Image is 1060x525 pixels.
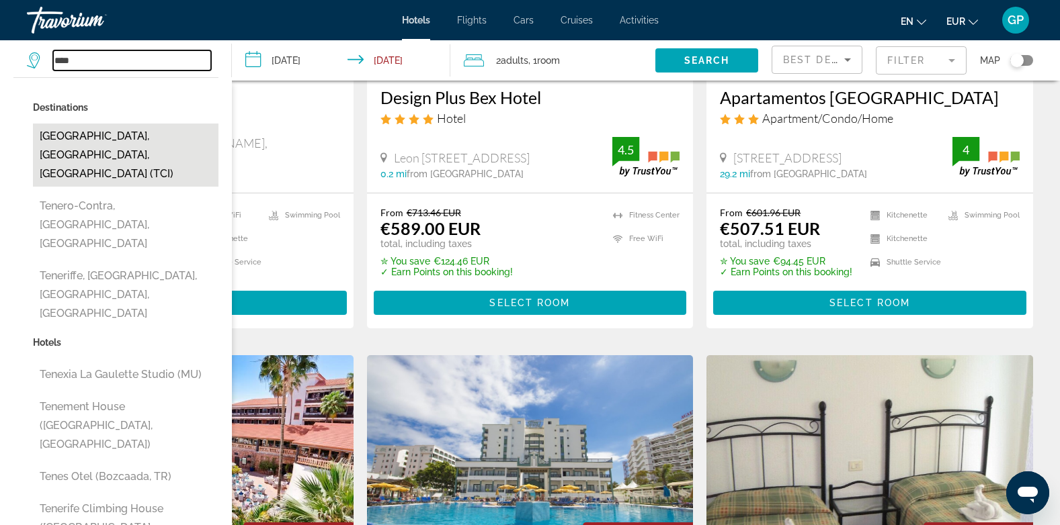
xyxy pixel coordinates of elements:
[720,256,852,267] p: €94.45 EUR
[720,207,743,218] span: From
[496,51,528,70] span: 2
[946,16,965,27] span: EUR
[720,111,1020,126] div: 3 star Apartment
[720,238,852,249] p: total, including taxes
[864,254,942,271] li: Shuttle Service
[998,6,1033,34] button: User Menu
[374,293,687,308] a: Select Room
[1000,54,1033,66] button: Toggle map
[620,15,659,26] a: Activities
[720,267,852,277] p: ✓ Earn Points on this booking!
[876,46,967,75] button: Filter
[380,87,680,107] a: Design Plus Bex Hotel
[561,15,593,26] a: Cruises
[783,52,851,68] mat-select: Sort by
[606,230,680,247] li: Free WiFi
[746,207,801,218] del: €601.96 EUR
[606,207,680,224] li: Fitness Center
[720,169,750,179] span: 29.2 mi
[720,218,820,238] ins: €507.51 EUR
[262,207,340,224] li: Swimming Pool
[380,111,680,126] div: 4 star Hotel
[1008,13,1024,27] span: GP
[394,150,530,165] span: Leon [STREET_ADDRESS]
[33,98,218,117] p: Destinations
[380,207,403,218] span: From
[33,333,218,352] p: Hotels
[762,111,893,126] span: Apartment/Condo/Home
[33,193,218,256] button: Tenero-Contra, [GEOGRAPHIC_DATA], [GEOGRAPHIC_DATA]
[720,87,1020,107] a: Apartamentos [GEOGRAPHIC_DATA]
[720,256,770,267] span: ✮ You save
[380,267,513,277] p: ✓ Earn Points on this booking!
[407,169,524,179] span: from [GEOGRAPHIC_DATA]
[750,169,867,179] span: from [GEOGRAPHIC_DATA]
[380,169,407,179] span: 0.2 mi
[380,256,513,267] p: €124.46 EUR
[537,55,560,66] span: Room
[374,291,687,315] button: Select Room
[33,263,218,326] button: Teneriffe, [GEOGRAPHIC_DATA], [GEOGRAPHIC_DATA], [GEOGRAPHIC_DATA]
[232,40,450,81] button: Check-in date: Apr 18, 2026 Check-out date: Apr 24, 2026
[33,464,218,489] button: Tenes Otel (Bozcaada, TR)
[437,111,466,126] span: Hotel
[612,137,680,177] img: trustyou-badge.svg
[952,142,979,158] div: 4
[27,3,161,38] a: Travorium
[946,11,978,31] button: Change currency
[457,15,487,26] a: Flights
[901,16,913,27] span: en
[407,207,461,218] del: €713.46 EUR
[864,207,942,224] li: Kitchenette
[450,40,655,81] button: Travelers: 2 adults, 0 children
[1006,471,1049,514] iframe: Bouton de lancement de la fenêtre de messagerie
[713,291,1026,315] button: Select Room
[380,218,481,238] ins: €589.00 EUR
[514,15,534,26] a: Cars
[829,297,910,308] span: Select Room
[528,51,560,70] span: , 1
[380,238,513,249] p: total, including taxes
[33,362,218,387] button: Tenexia La Gaulette Studio (MU)
[864,230,942,247] li: Kitchenette
[952,137,1020,177] img: trustyou-badge.svg
[33,394,218,457] button: Tenement House ([GEOGRAPHIC_DATA], [GEOGRAPHIC_DATA])
[980,51,1000,70] span: Map
[733,150,842,165] span: [STREET_ADDRESS]
[402,15,430,26] a: Hotels
[501,55,528,66] span: Adults
[783,54,853,65] span: Best Deals
[612,142,639,158] div: 4.5
[380,256,430,267] span: ✮ You save
[33,124,218,187] button: [GEOGRAPHIC_DATA], [GEOGRAPHIC_DATA], [GEOGRAPHIC_DATA] (TCI)
[684,55,730,66] span: Search
[901,11,926,31] button: Change language
[489,297,570,308] span: Select Room
[655,48,758,73] button: Search
[713,293,1026,308] a: Select Room
[942,207,1020,224] li: Swimming Pool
